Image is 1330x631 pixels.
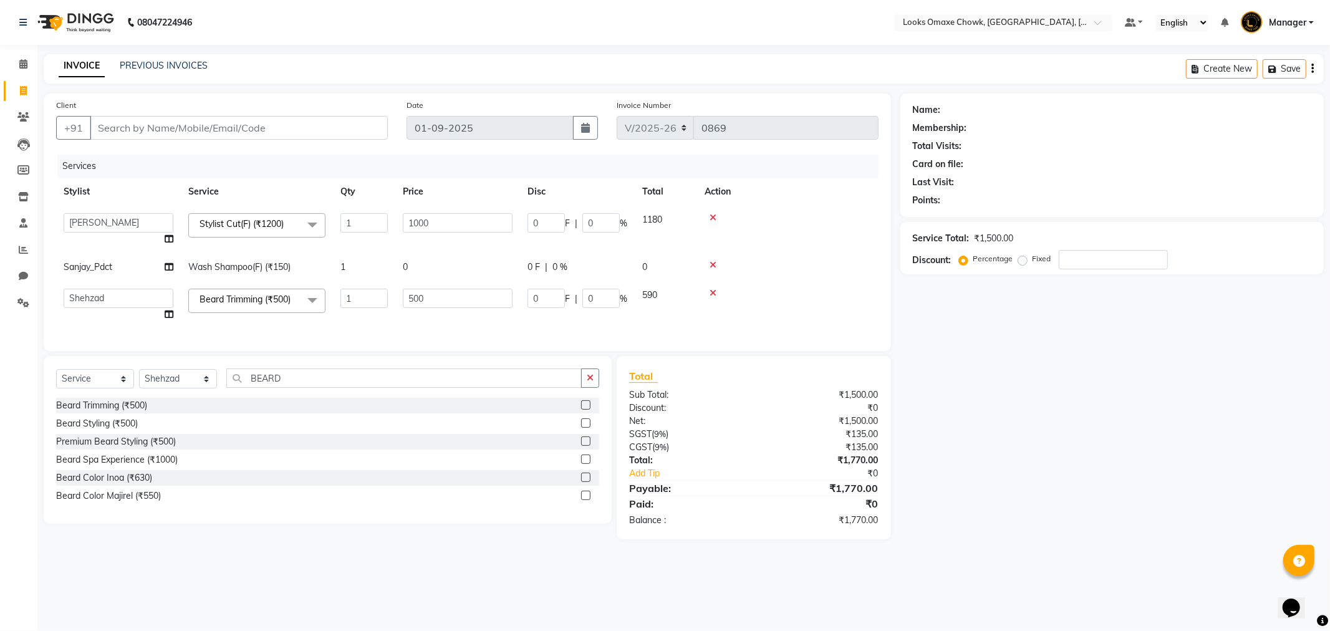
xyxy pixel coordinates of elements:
[56,399,147,412] div: Beard Trimming (₹500)
[56,100,76,111] label: Client
[913,194,941,207] div: Points:
[284,218,289,229] a: x
[754,481,888,496] div: ₹1,770.00
[403,261,408,272] span: 0
[620,514,754,527] div: Balance :
[697,178,879,206] th: Action
[620,467,776,480] a: Add Tip
[1278,581,1318,619] iframe: chat widget
[56,178,181,206] th: Stylist
[552,261,567,274] span: 0 %
[56,489,161,503] div: Beard Color Majirel (₹550)
[56,453,178,466] div: Beard Spa Experience (₹1000)
[754,454,888,467] div: ₹1,770.00
[59,55,105,77] a: INVOICE
[655,442,667,452] span: 9%
[120,60,208,71] a: PREVIOUS INVOICES
[913,232,970,245] div: Service Total:
[620,481,754,496] div: Payable:
[333,178,395,206] th: Qty
[56,435,176,448] div: Premium Beard Styling (₹500)
[565,217,570,230] span: F
[226,368,582,388] input: Search or Scan
[620,454,754,467] div: Total:
[1241,11,1263,33] img: Manager
[395,178,520,206] th: Price
[642,214,662,225] span: 1180
[1263,59,1306,79] button: Save
[620,292,627,306] span: %
[975,232,1014,245] div: ₹1,500.00
[565,292,570,306] span: F
[754,514,888,527] div: ₹1,770.00
[642,289,657,301] span: 590
[620,496,754,511] div: Paid:
[754,388,888,402] div: ₹1,500.00
[629,441,652,453] span: CGST
[1033,253,1051,264] label: Fixed
[654,429,666,439] span: 9%
[754,496,888,511] div: ₹0
[754,415,888,428] div: ₹1,500.00
[64,261,112,272] span: Sanjay_Pdct
[913,158,964,171] div: Card on file:
[973,253,1013,264] label: Percentage
[57,155,888,178] div: Services
[913,140,962,153] div: Total Visits:
[575,292,577,306] span: |
[575,217,577,230] span: |
[620,388,754,402] div: Sub Total:
[754,402,888,415] div: ₹0
[520,178,635,206] th: Disc
[754,441,888,454] div: ₹135.00
[340,261,345,272] span: 1
[56,417,138,430] div: Beard Styling (₹500)
[642,261,647,272] span: 0
[188,261,291,272] span: Wash Shampoo(F) (₹150)
[407,100,423,111] label: Date
[291,294,296,305] a: x
[90,116,388,140] input: Search by Name/Mobile/Email/Code
[528,261,540,274] span: 0 F
[620,441,754,454] div: ( )
[1186,59,1258,79] button: Create New
[1269,16,1306,29] span: Manager
[200,294,291,305] span: Beard Trimming (₹500)
[32,5,117,40] img: logo
[754,428,888,441] div: ₹135.00
[629,428,652,440] span: SGST
[617,100,671,111] label: Invoice Number
[620,402,754,415] div: Discount:
[629,370,658,383] span: Total
[913,254,952,267] div: Discount:
[913,122,967,135] div: Membership:
[56,116,91,140] button: +91
[137,5,192,40] b: 08047224946
[56,471,152,484] div: Beard Color Inoa (₹630)
[545,261,547,274] span: |
[913,176,955,189] div: Last Visit:
[181,178,333,206] th: Service
[620,217,627,230] span: %
[200,218,284,229] span: Stylist Cut(F) (₹1200)
[620,428,754,441] div: ( )
[620,415,754,428] div: Net:
[913,104,941,117] div: Name:
[635,178,697,206] th: Total
[776,467,888,480] div: ₹0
